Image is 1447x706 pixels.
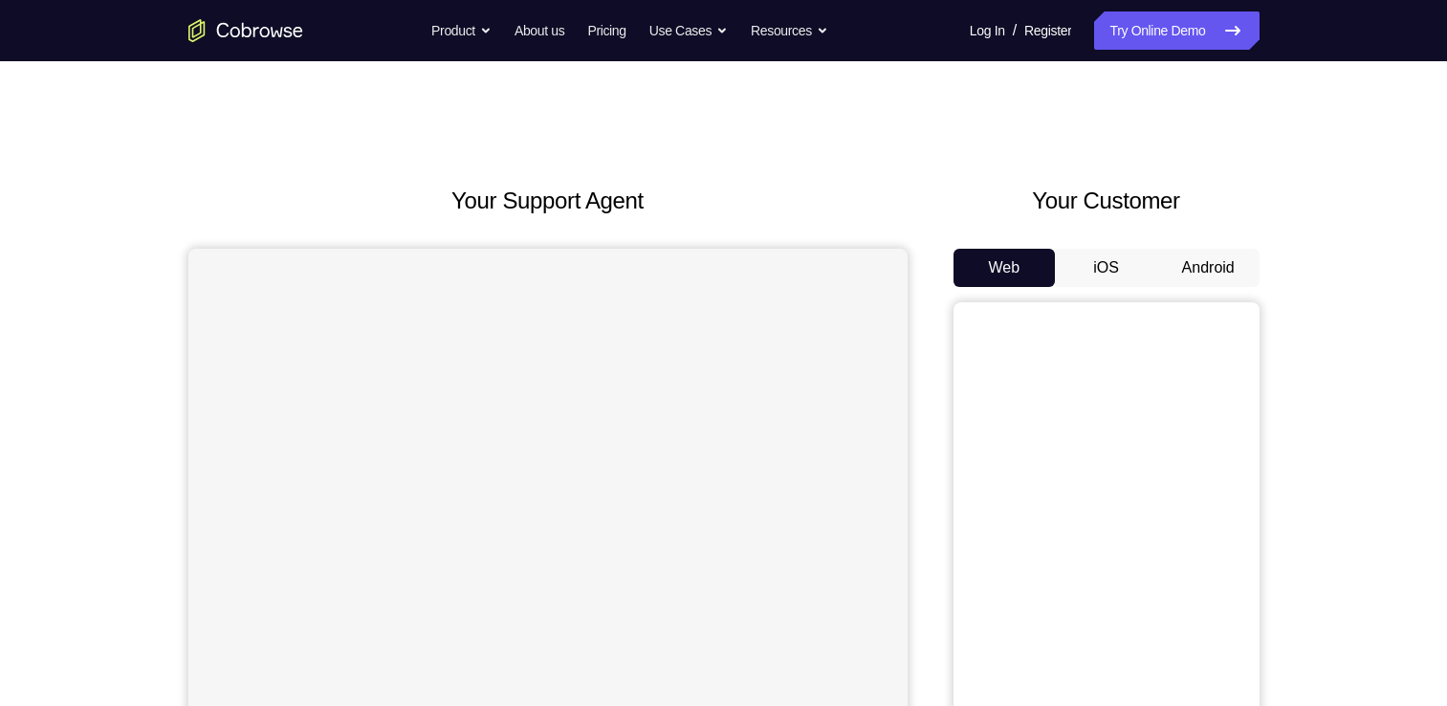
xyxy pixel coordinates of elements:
[587,11,625,50] a: Pricing
[970,11,1005,50] a: Log In
[431,11,492,50] button: Product
[954,249,1056,287] button: Web
[1157,249,1260,287] button: Android
[188,19,303,42] a: Go to the home page
[188,184,908,218] h2: Your Support Agent
[1024,11,1071,50] a: Register
[751,11,828,50] button: Resources
[649,11,728,50] button: Use Cases
[515,11,564,50] a: About us
[1013,19,1017,42] span: /
[1094,11,1259,50] a: Try Online Demo
[1055,249,1157,287] button: iOS
[954,184,1260,218] h2: Your Customer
